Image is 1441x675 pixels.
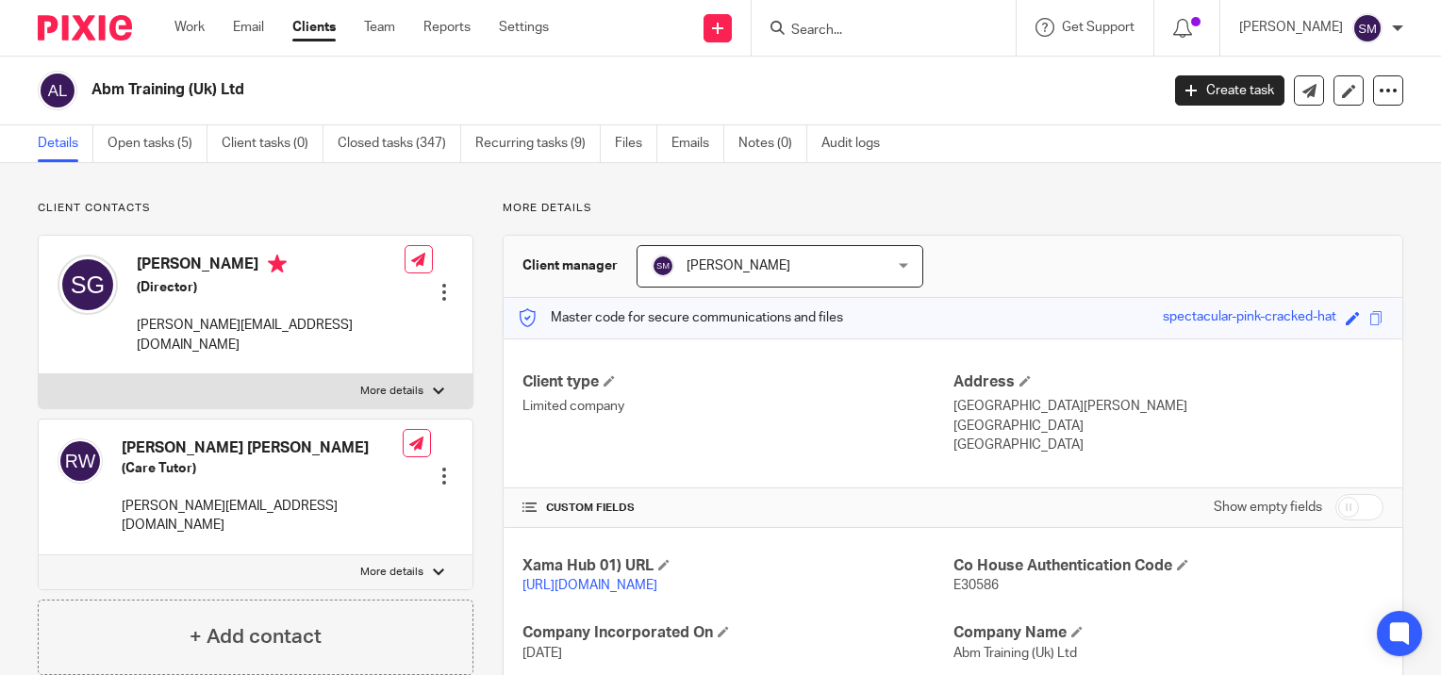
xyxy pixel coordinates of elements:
[423,18,471,37] a: Reports
[953,647,1077,660] span: Abm Training (Uk) Ltd
[522,579,657,592] a: [URL][DOMAIN_NAME]
[108,125,207,162] a: Open tasks (5)
[1062,21,1135,34] span: Get Support
[360,565,423,580] p: More details
[91,80,936,100] h2: Abm Training (Uk) Ltd
[122,459,403,478] h5: (Care Tutor)
[268,255,287,273] i: Primary
[137,316,405,354] p: [PERSON_NAME][EMAIL_ADDRESS][DOMAIN_NAME]
[503,201,1403,216] p: More details
[522,556,952,576] h4: Xama Hub 01) URL
[190,622,322,651] h4: + Add contact
[38,125,93,162] a: Details
[1163,307,1336,329] div: spectacular-pink-cracked-hat
[137,278,405,297] h5: (Director)
[821,125,894,162] a: Audit logs
[499,18,549,37] a: Settings
[292,18,336,37] a: Clients
[1239,18,1343,37] p: [PERSON_NAME]
[1214,498,1322,517] label: Show empty fields
[1352,13,1383,43] img: svg%3E
[518,308,843,327] p: Master code for secure communications and files
[953,579,999,592] span: E30586
[953,372,1383,392] h4: Address
[38,15,132,41] img: Pixie
[38,201,473,216] p: Client contacts
[522,501,952,516] h4: CUSTOM FIELDS
[522,256,618,275] h3: Client manager
[789,23,959,40] input: Search
[652,255,674,277] img: svg%3E
[338,125,461,162] a: Closed tasks (347)
[38,71,77,110] img: svg%3E
[687,259,790,272] span: [PERSON_NAME]
[58,255,118,315] img: svg%3E
[1175,75,1284,106] a: Create task
[953,623,1383,643] h4: Company Name
[233,18,264,37] a: Email
[222,125,323,162] a: Client tasks (0)
[58,438,103,484] img: svg%3E
[364,18,395,37] a: Team
[671,125,724,162] a: Emails
[953,556,1383,576] h4: Co House Authentication Code
[122,438,403,458] h4: [PERSON_NAME] [PERSON_NAME]
[953,436,1383,454] p: [GEOGRAPHIC_DATA]
[137,255,405,278] h4: [PERSON_NAME]
[522,397,952,416] p: Limited company
[174,18,205,37] a: Work
[522,372,952,392] h4: Client type
[475,125,601,162] a: Recurring tasks (9)
[953,397,1383,416] p: [GEOGRAPHIC_DATA][PERSON_NAME]
[122,497,403,535] p: [PERSON_NAME][EMAIL_ADDRESS][DOMAIN_NAME]
[615,125,657,162] a: Files
[953,417,1383,436] p: [GEOGRAPHIC_DATA]
[522,623,952,643] h4: Company Incorporated On
[360,384,423,399] p: More details
[738,125,807,162] a: Notes (0)
[522,647,562,660] span: [DATE]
